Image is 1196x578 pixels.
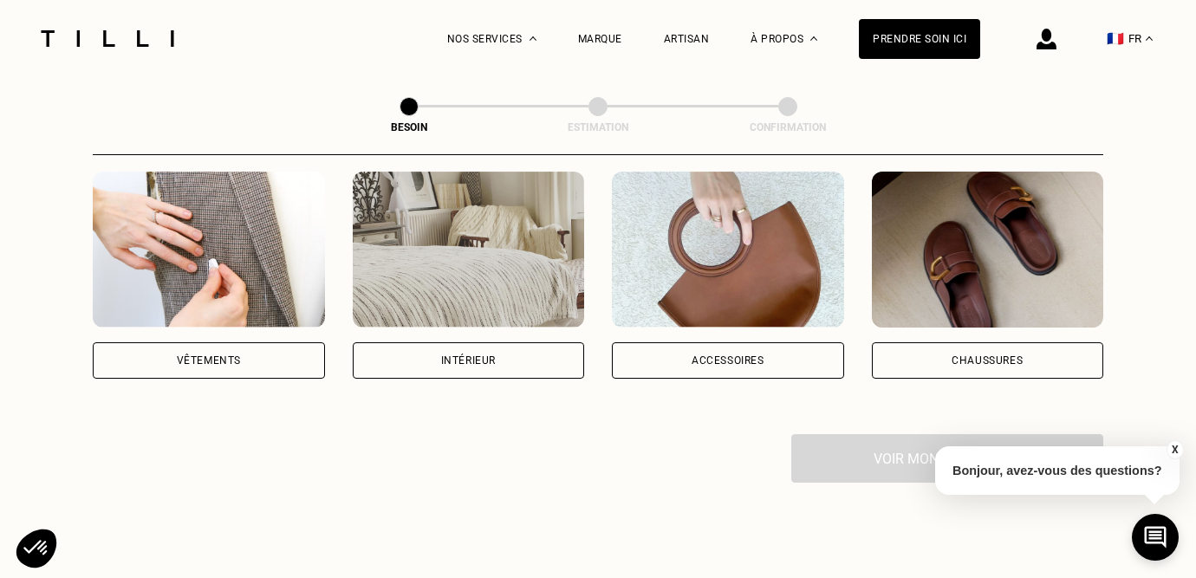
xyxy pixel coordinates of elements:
img: Menu déroulant à propos [810,36,817,41]
div: Besoin [322,121,496,133]
img: Intérieur [353,172,585,328]
div: Estimation [511,121,685,133]
a: Marque [578,33,622,45]
p: Bonjour, avez-vous des questions? [935,446,1180,495]
img: Vêtements [93,172,325,328]
img: menu déroulant [1146,36,1153,41]
div: Intérieur [441,355,496,366]
a: Artisan [664,33,710,45]
div: Vêtements [177,355,241,366]
img: Accessoires [612,172,844,328]
img: Logo du service de couturière Tilli [35,30,180,47]
img: Chaussures [872,172,1104,328]
div: Accessoires [692,355,764,366]
span: 🇫🇷 [1107,30,1124,47]
img: icône connexion [1037,29,1056,49]
div: Chaussures [952,355,1023,366]
img: Menu déroulant [530,36,536,41]
button: X [1166,440,1183,459]
a: Prendre soin ici [859,19,980,59]
div: Confirmation [701,121,874,133]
